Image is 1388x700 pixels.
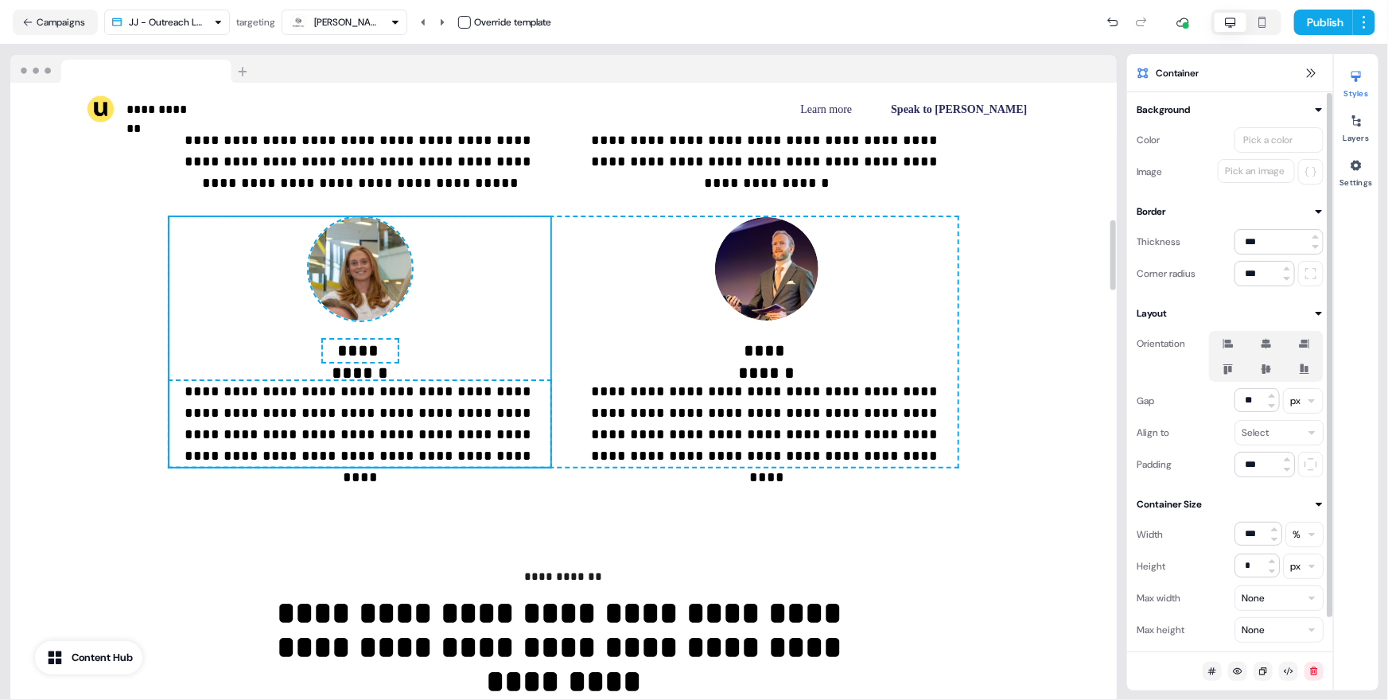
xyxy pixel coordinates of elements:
img: Image [715,217,818,321]
button: Background [1137,102,1324,118]
div: Learn moreSpeak to [PERSON_NAME] [570,95,1041,124]
button: Styles [1334,64,1378,99]
div: Thickness [1137,229,1180,255]
div: Max width [1137,585,1180,611]
button: Container Size [1137,496,1324,512]
div: Padding [1137,452,1172,477]
div: Orientation [1137,331,1185,356]
div: None [1242,590,1265,606]
button: Settings [1334,153,1378,188]
div: Height [1137,554,1165,579]
img: Image [309,217,412,321]
button: Layers [1334,108,1378,143]
div: Container Size [1137,496,1202,512]
div: Width [1137,522,1163,547]
button: [PERSON_NAME] [282,10,407,35]
div: Background [1137,102,1190,118]
div: JJ - Outreach LP V3 [129,14,208,30]
button: Content Hub [35,641,142,675]
div: Max height [1137,617,1184,643]
div: Override template [474,14,551,30]
div: [PERSON_NAME] [314,14,378,30]
img: Browser topbar [10,55,255,84]
button: Border [1137,204,1324,220]
div: Gap [1137,388,1154,414]
button: Pick a color [1234,127,1324,153]
div: Layout [1137,305,1167,321]
button: Layout [1137,305,1324,321]
div: Content Hub [72,650,133,666]
button: Learn more [787,95,865,124]
div: Corner radius [1137,261,1196,286]
div: Pick an image [1222,163,1288,179]
button: Publish [1294,10,1353,35]
div: Border [1137,204,1165,220]
div: Color [1137,127,1160,153]
div: targeting [236,14,275,30]
button: Pick an image [1218,159,1295,183]
div: None [1242,622,1265,638]
div: px [1290,393,1301,409]
div: px [1290,558,1301,574]
div: Select [1242,425,1269,441]
button: Speak to [PERSON_NAME] [877,95,1040,124]
div: Pick a color [1240,132,1296,148]
div: Align to [1137,420,1169,445]
div: % [1293,527,1301,542]
span: Container [1156,65,1199,81]
div: Image [1137,159,1162,185]
button: Campaigns [13,10,98,35]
